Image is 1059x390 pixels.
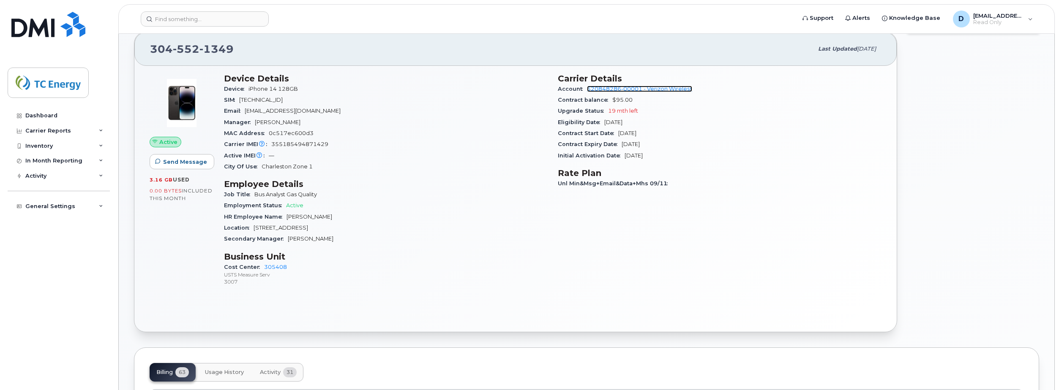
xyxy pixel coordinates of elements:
h3: Rate Plan [558,168,882,178]
span: used [173,176,190,183]
span: Read Only [973,19,1024,26]
a: 305408 [264,264,287,270]
span: Account [558,86,587,92]
a: Support [797,10,839,27]
span: 552 [173,43,199,55]
span: Initial Activation Date [558,152,625,159]
span: Contract Start Date [558,130,618,136]
span: Secondary Manager [224,236,288,242]
span: Upgrade Status [558,108,608,114]
button: Send Message [150,154,214,169]
span: Active [159,138,177,146]
span: 304 [150,43,234,55]
span: Unl Min&Msg+Email&Data+Mhs 09/11 [558,180,672,187]
h3: Business Unit [224,252,548,262]
input: Find something... [141,11,269,27]
iframe: Messenger Launcher [1022,353,1053,384]
span: 0c517ec600d3 [269,130,314,136]
span: 19 mth left [608,108,638,114]
span: Active IMEI [224,152,269,159]
h3: Device Details [224,73,548,84]
span: SIM [224,97,239,103]
span: Manager [224,119,255,125]
span: 0.00 Bytes [150,188,182,194]
span: HR Employee Name [224,214,287,220]
span: Charleston Zone 1 [262,163,313,170]
span: Email [224,108,245,114]
span: [DATE] [622,141,640,147]
span: Contract Expiry Date [558,141,622,147]
h3: Employee Details [224,179,548,189]
span: 31 [283,367,297,377]
span: MAC Address [224,130,269,136]
span: 355185494871429 [271,141,328,147]
span: [PERSON_NAME] [287,214,332,220]
span: Support [810,14,833,22]
span: iPhone 14 128GB [248,86,298,92]
span: Employment Status [224,202,286,209]
span: Device [224,86,248,92]
span: $95.00 [612,97,633,103]
h3: Carrier Details [558,73,882,84]
span: — [269,152,274,159]
span: [EMAIL_ADDRESS][DOMAIN_NAME] [973,12,1024,19]
span: D [958,14,964,24]
span: City Of Use [224,163,262,170]
span: [DATE] [625,152,643,159]
a: Alerts [839,10,876,27]
p: 3007 [224,278,548,285]
span: Usage History [205,369,244,376]
span: Send Message [163,158,207,166]
span: [STREET_ADDRESS] [254,225,308,231]
span: [DATE] [618,130,636,136]
span: [EMAIL_ADDRESS][DOMAIN_NAME] [245,108,341,114]
span: [DATE] [604,119,622,125]
span: Activity [260,369,281,376]
span: included this month [150,187,213,201]
span: Eligibility Date [558,119,604,125]
span: Location [224,225,254,231]
span: Carrier IMEI [224,141,271,147]
span: 3.16 GB [150,177,173,183]
span: Knowledge Base [889,14,940,22]
span: [PERSON_NAME] [288,236,333,242]
span: [PERSON_NAME] [255,119,300,125]
span: Alerts [852,14,870,22]
span: Contract balance [558,97,612,103]
span: 1349 [199,43,234,55]
span: Last updated [818,46,857,52]
span: Active [286,202,303,209]
span: Job Title [224,191,254,198]
div: david1_harris@tcenergy.com [947,11,1039,27]
span: Cost Center [224,264,264,270]
span: Bus Analyst Gas Quality [254,191,317,198]
span: [DATE] [857,46,876,52]
img: image20231002-3703462-njx0qo.jpeg [156,78,207,128]
a: Knowledge Base [876,10,946,27]
span: [TECHNICAL_ID] [239,97,283,103]
a: 520848286-00001 - Verizon Wireless [587,86,692,92]
p: USTS Measure Serv [224,271,548,278]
